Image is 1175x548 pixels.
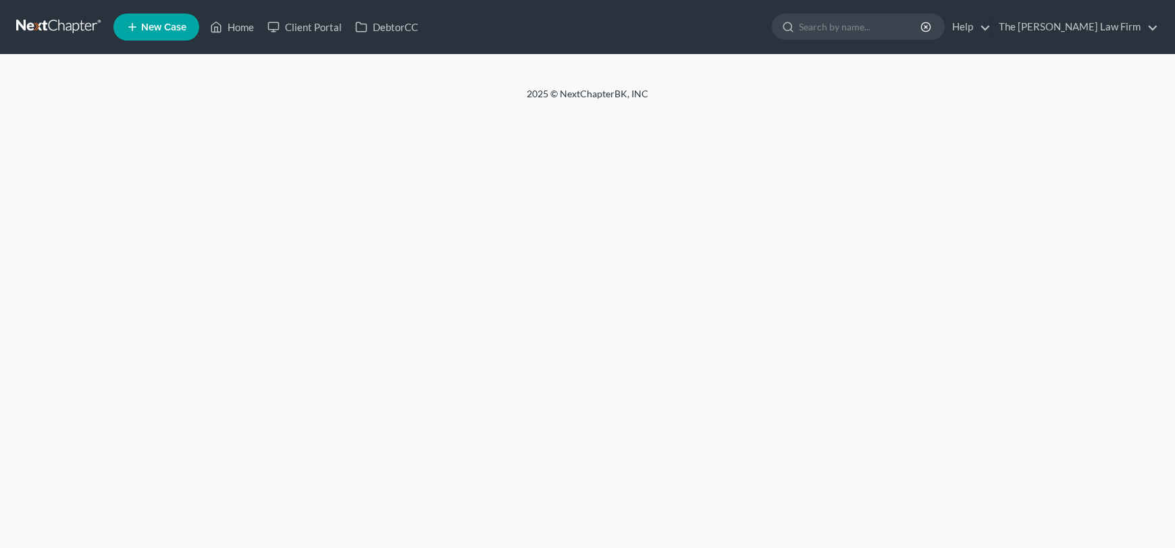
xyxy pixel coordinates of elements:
a: The [PERSON_NAME] Law Firm [992,15,1158,39]
a: DebtorCC [348,15,425,39]
a: Client Portal [261,15,348,39]
a: Help [945,15,991,39]
div: 2025 © NextChapterBK, INC [203,87,972,111]
input: Search by name... [799,14,922,39]
a: Home [203,15,261,39]
span: New Case [141,22,186,32]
